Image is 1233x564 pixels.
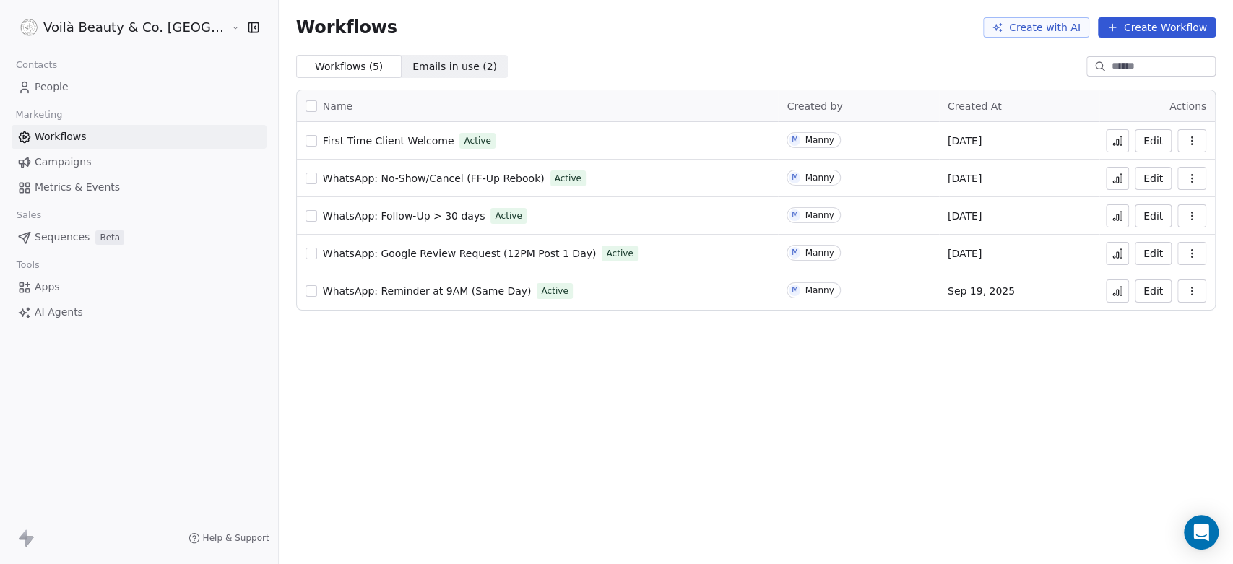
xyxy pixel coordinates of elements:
[464,134,490,147] span: Active
[189,532,269,544] a: Help & Support
[35,79,69,95] span: People
[948,209,982,223] span: [DATE]
[948,246,982,261] span: [DATE]
[323,210,485,222] span: WhatsApp: Follow-Up > 30 days
[323,285,532,297] span: WhatsApp: Reminder at 9AM (Same Day)
[1135,242,1172,265] button: Edit
[35,155,91,170] span: Campaigns
[541,285,568,298] span: Active
[35,279,60,295] span: Apps
[1098,17,1216,38] button: Create Workflow
[17,15,220,40] button: Voilà Beauty & Co. [GEOGRAPHIC_DATA]
[948,134,982,148] span: [DATE]
[323,209,485,223] a: WhatsApp: Follow-Up > 30 days
[12,175,267,199] a: Metrics & Events
[412,59,497,74] span: Emails in use ( 2 )
[323,248,597,259] span: WhatsApp: Google Review Request (12PM Post 1 Day)
[792,209,798,221] div: M
[323,246,597,261] a: WhatsApp: Google Review Request (12PM Post 1 Day)
[495,209,522,222] span: Active
[12,225,267,249] a: SequencesBeta
[792,247,798,259] div: M
[95,230,124,245] span: Beta
[805,173,834,183] div: Manny
[805,210,834,220] div: Manny
[792,172,798,183] div: M
[323,134,454,148] a: First Time Client Welcome
[35,180,120,195] span: Metrics & Events
[805,285,834,295] div: Manny
[10,254,46,276] span: Tools
[792,134,798,146] div: M
[323,173,545,184] span: WhatsApp: No-Show/Cancel (FF-Up Rebook)
[555,172,581,185] span: Active
[787,100,842,112] span: Created by
[35,305,83,320] span: AI Agents
[323,171,545,186] a: WhatsApp: No-Show/Cancel (FF-Up Rebook)
[805,135,834,145] div: Manny
[12,75,267,99] a: People
[948,284,1015,298] span: Sep 19, 2025
[296,17,397,38] span: Workflows
[12,125,267,149] a: Workflows
[9,104,69,126] span: Marketing
[1135,129,1172,152] button: Edit
[1184,515,1219,550] div: Open Intercom Messenger
[792,285,798,296] div: M
[323,135,454,147] span: First Time Client Welcome
[983,17,1089,38] button: Create with AI
[12,150,267,174] a: Campaigns
[35,129,87,144] span: Workflows
[323,284,532,298] a: WhatsApp: Reminder at 9AM (Same Day)
[20,19,38,36] img: Voila_Beauty_And_Co_Logo.png
[1169,100,1206,112] span: Actions
[805,248,834,258] div: Manny
[323,99,352,114] span: Name
[9,54,64,76] span: Contacts
[12,300,267,324] a: AI Agents
[43,18,228,37] span: Voilà Beauty & Co. [GEOGRAPHIC_DATA]
[948,171,982,186] span: [DATE]
[203,532,269,544] span: Help & Support
[1135,204,1172,227] button: Edit
[12,275,267,299] a: Apps
[1135,279,1172,303] button: Edit
[35,230,90,245] span: Sequences
[10,204,48,226] span: Sales
[948,100,1002,112] span: Created At
[1135,167,1172,190] button: Edit
[606,247,633,260] span: Active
